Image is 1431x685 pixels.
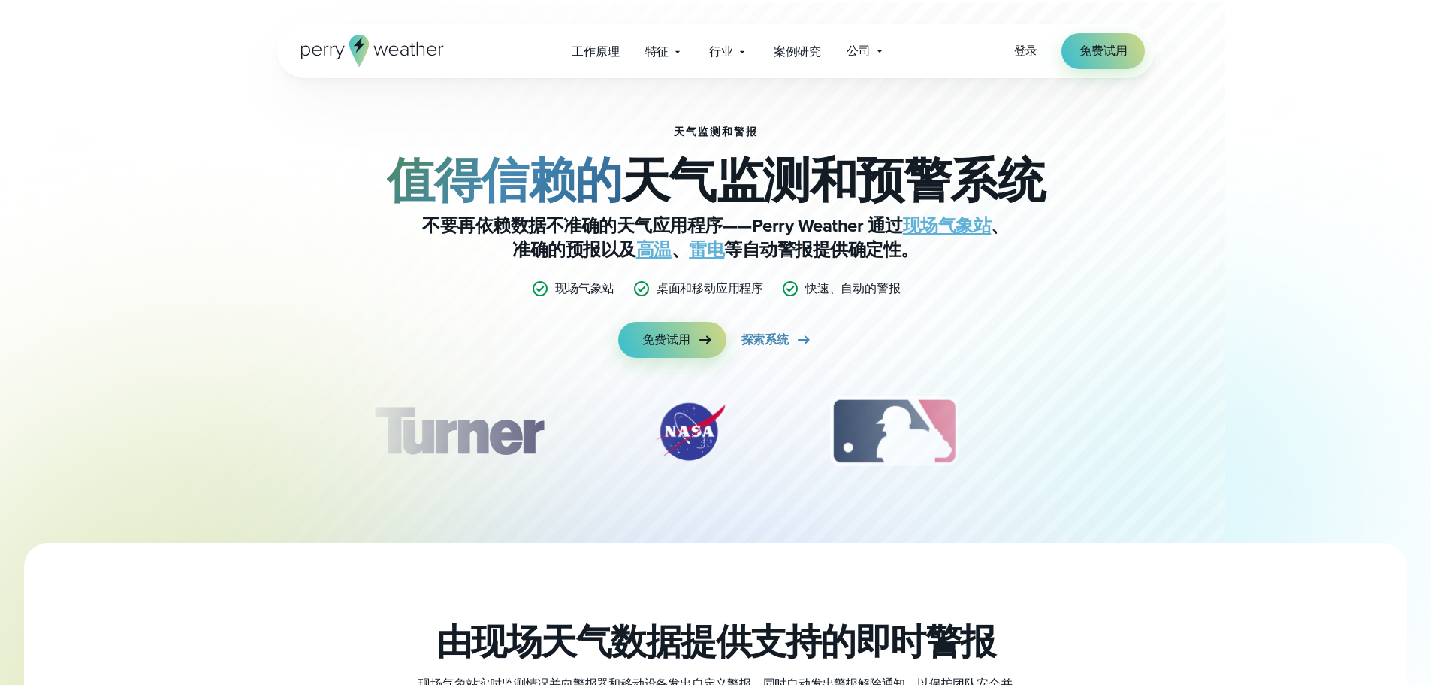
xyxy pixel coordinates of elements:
font: 、准确的预报以及 [512,212,1009,263]
font: 现场气象站 [555,280,614,297]
font: 特征 [645,43,669,60]
a: 案例研究 [761,36,834,67]
font: 免费试用 [1079,42,1127,59]
font: 登录 [1014,42,1038,59]
font: 由现场天气数据提供支持的即时警报 [436,615,995,668]
font: 免费试用 [642,331,690,348]
a: 探索系统 [741,322,813,358]
font: 快速、自动的警报 [805,280,900,297]
a: 工作原理 [559,36,632,67]
font: 不要再依赖数据不准确的天气应用程序——Perry Weather 通过 [422,212,903,239]
font: 工作原理 [572,43,619,60]
a: 高温 [636,236,672,263]
img: MLB.svg [815,394,974,469]
font: 探索系统 [741,331,789,348]
a: 免费试用 [1061,33,1145,69]
font: 等自动警报提供确定性。 [724,236,919,263]
font: 值得信赖的 [387,145,622,216]
img: Turner-Construction_1.svg [352,394,565,469]
div: 幻灯片 [352,394,1079,477]
font: 公司 [847,42,871,59]
div: 12中的2 [638,394,743,469]
font: 、 [672,236,690,263]
font: 行业 [709,43,733,60]
font: 天气监测和预警系统 [622,145,1045,216]
a: 雷电 [689,236,724,263]
font: 案例研究 [774,43,821,60]
div: 12 个中的 1 个 [352,394,565,469]
a: 现场气象站 [903,212,992,239]
a: 免费试用 [618,322,726,358]
a: 登录 [1014,42,1038,60]
font: 天气监测和警报 [674,124,758,140]
img: PGA.svg [1046,394,1166,469]
font: 桌面和移动应用程序 [657,280,763,297]
div: 12中的3 [815,394,974,469]
img: NASA.svg [638,394,743,469]
div: 12中的4 [1046,394,1166,469]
